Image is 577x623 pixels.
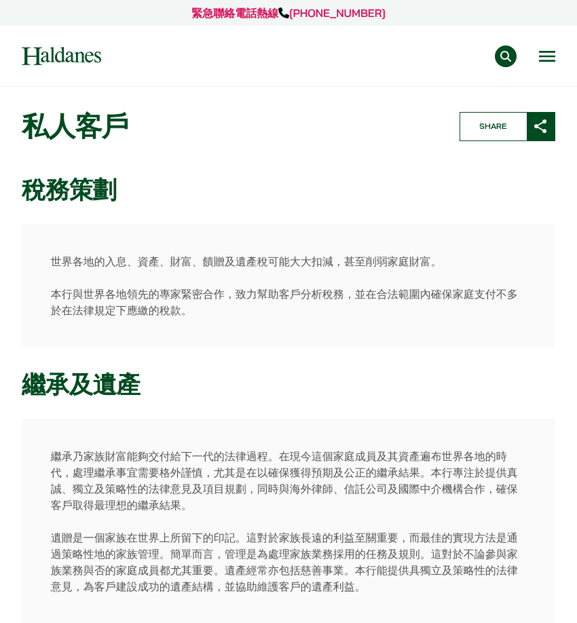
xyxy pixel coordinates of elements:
[51,448,527,513] p: 繼承乃家族財富能夠交付給下一代的法律過程。在現今這個家庭成員及其資產遍布世界各地的時代，處理繼承事宜需要格外謹慎，尤其是在以確保獲得預期及公正的繼承結果。本行專注於提供真誠、獨立及策略性的法律意...
[22,47,101,65] img: Logo of Haldanes
[51,253,527,269] p: 世界各地的入息、資產、財富、饋贈及遺產稅可能大大扣減，甚至削弱家庭財富。
[51,529,527,594] p: 遺贈是一個家族在世界上所留下的印記。這對於家族長遠的利益至關重要，而最佳的實現方法是通過策略性地的家族管理。簡單而言，管理是為處理家族業務採用的任務及規則。這對於不論參與家族業務與否的家庭成員都...
[22,176,555,205] h2: 稅務策劃
[22,371,555,400] h2: 繼承及遺產
[22,110,439,143] h1: 私人客戶
[51,286,527,318] p: 本行與世界各地領先的專家緊密合作，致力幫助客戶分析稅務，並在合法範圍內確保家庭支付不多於在法律規定下應繳的稅款。
[460,112,555,141] button: Share
[495,45,517,67] button: Search
[191,6,386,20] a: 緊急聯絡電話熱線[PHONE_NUMBER]
[539,51,555,62] button: Open menu
[460,113,527,140] span: Share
